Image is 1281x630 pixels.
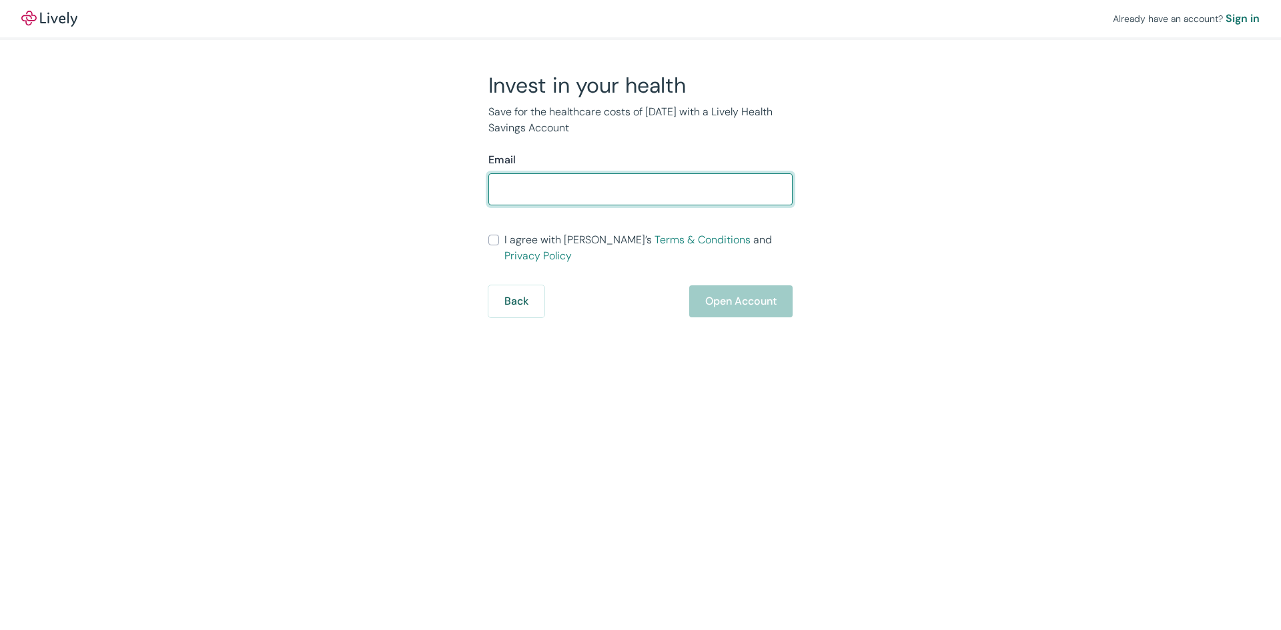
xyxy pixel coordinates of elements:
img: Lively [21,11,77,27]
a: Terms & Conditions [655,233,751,247]
div: Already have an account? [1113,11,1260,27]
p: Save for the healthcare costs of [DATE] with a Lively Health Savings Account [488,104,793,136]
button: Back [488,285,544,317]
label: Email [488,152,516,168]
h2: Invest in your health [488,72,793,99]
a: Privacy Policy [504,249,572,263]
a: LivelyLively [21,11,77,27]
a: Sign in [1226,11,1260,27]
span: I agree with [PERSON_NAME]’s and [504,232,793,264]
